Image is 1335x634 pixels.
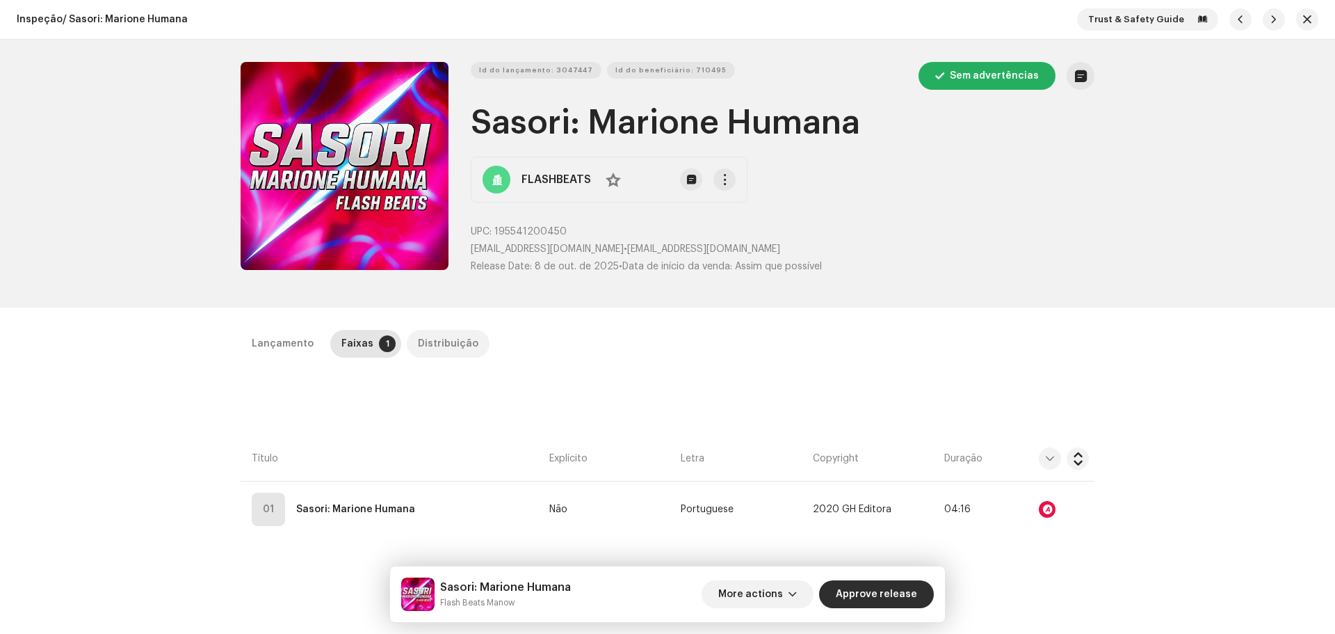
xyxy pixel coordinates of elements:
span: 8 de out. de 2025 [535,262,619,271]
strong: Sasori: Marione Humana [296,496,415,523]
div: Distribuição [418,330,478,358]
span: Não [549,505,567,515]
strong: FLASHBEATS [521,171,591,188]
small: Sasori: Marione Humana [440,596,571,610]
p: • [471,242,1094,257]
button: Id do beneficiário: 710495 [607,62,735,79]
span: Explícito [549,452,588,466]
span: • [471,262,622,271]
span: Copyright [813,452,859,466]
span: Data de início da venda: [622,262,732,271]
span: Duração [944,452,982,466]
span: Release Date: [471,262,532,271]
span: [EMAIL_ADDRESS][DOMAIN_NAME] [627,244,780,254]
span: 04:16 [944,505,971,514]
button: Id do lançamento: 3047447 [471,62,601,79]
img: 43d2fe93-eaec-482c-b5cb-23e2a7adf124 [401,578,435,611]
h5: Sasori: Marione Humana [440,579,571,596]
span: UPC: [471,227,492,237]
span: Assim que possível [735,262,822,271]
span: [EMAIL_ADDRESS][DOMAIN_NAME] [471,244,624,254]
div: 01 [252,493,285,526]
span: Approve release [836,580,917,608]
span: Id do lançamento: 3047447 [479,56,593,84]
span: 195541200450 [494,227,567,237]
p-badge: 1 [379,335,396,352]
span: More actions [718,580,783,608]
h1: Sasori: Marione Humana [471,101,1094,145]
button: More actions [702,580,814,608]
span: Id do beneficiário: 710495 [615,56,727,84]
div: Lançamento [252,330,314,358]
span: 2020 GH Editora [813,505,891,515]
span: Portuguese [681,505,734,515]
span: Letra [681,452,704,466]
button: Approve release [819,580,934,608]
span: Título [252,452,278,466]
div: Faixas [341,330,373,358]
